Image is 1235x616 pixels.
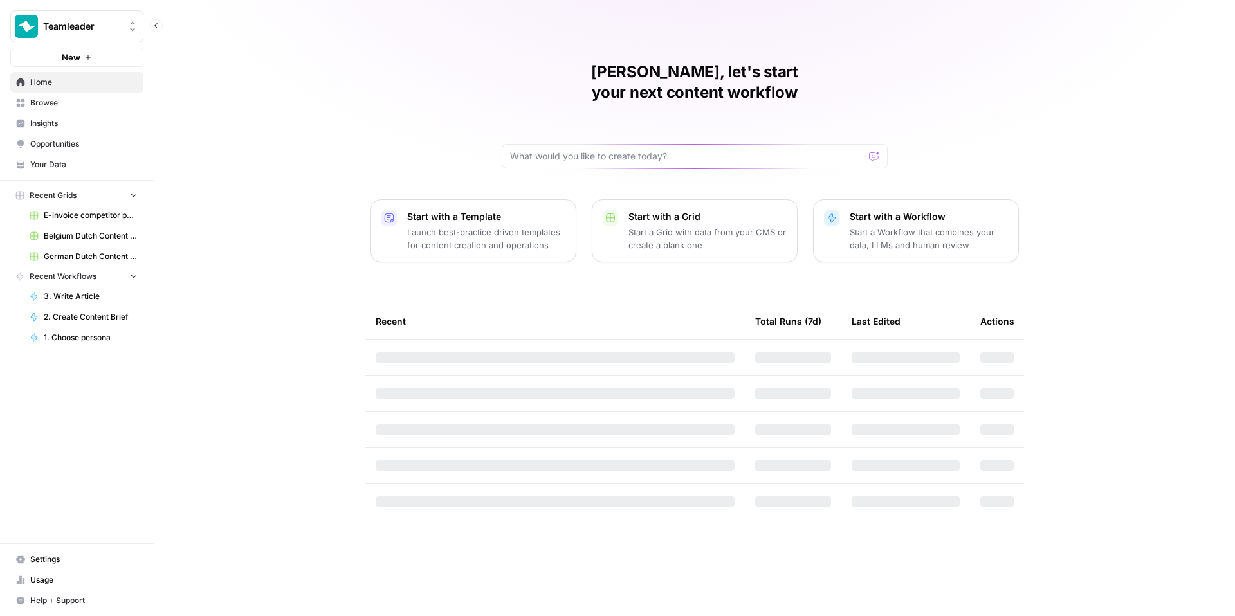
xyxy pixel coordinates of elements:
[628,210,787,223] p: Start with a Grid
[30,138,138,150] span: Opportunities
[30,97,138,109] span: Browse
[850,226,1008,251] p: Start a Workflow that combines your data, LLMs and human review
[10,72,143,93] a: Home
[30,574,138,586] span: Usage
[24,205,143,226] a: E-invoice competitor pages Grid
[24,327,143,348] a: 1. Choose persona
[852,303,901,339] div: Last Edited
[30,554,138,565] span: Settings
[24,307,143,327] a: 2. Create Content Brief
[10,570,143,590] a: Usage
[44,291,138,302] span: 3. Write Article
[370,199,576,262] button: Start with a TemplateLaunch best-practice driven templates for content creation and operations
[24,286,143,307] a: 3. Write Article
[407,226,565,251] p: Launch best-practice driven templates for content creation and operations
[24,226,143,246] a: Belgium Dutch Content Creation
[10,154,143,175] a: Your Data
[30,271,96,282] span: Recent Workflows
[15,15,38,38] img: Teamleader Logo
[44,230,138,242] span: Belgium Dutch Content Creation
[10,549,143,570] a: Settings
[44,311,138,323] span: 2. Create Content Brief
[43,20,121,33] span: Teamleader
[10,590,143,611] button: Help + Support
[813,199,1019,262] button: Start with a WorkflowStart a Workflow that combines your data, LLMs and human review
[62,51,80,64] span: New
[10,113,143,134] a: Insights
[10,10,143,42] button: Workspace: Teamleader
[30,159,138,170] span: Your Data
[30,118,138,129] span: Insights
[30,77,138,88] span: Home
[510,150,864,163] input: What would you like to create today?
[628,226,787,251] p: Start a Grid with data from your CMS or create a blank one
[407,210,565,223] p: Start with a Template
[10,267,143,286] button: Recent Workflows
[850,210,1008,223] p: Start with a Workflow
[10,48,143,67] button: New
[24,246,143,267] a: German Dutch Content Creation
[10,93,143,113] a: Browse
[592,199,798,262] button: Start with a GridStart a Grid with data from your CMS or create a blank one
[980,303,1014,339] div: Actions
[44,332,138,343] span: 1. Choose persona
[755,303,821,339] div: Total Runs (7d)
[376,303,735,339] div: Recent
[502,62,888,103] h1: [PERSON_NAME], let's start your next content workflow
[10,134,143,154] a: Opportunities
[30,595,138,606] span: Help + Support
[10,186,143,205] button: Recent Grids
[44,251,138,262] span: German Dutch Content Creation
[44,210,138,221] span: E-invoice competitor pages Grid
[30,190,77,201] span: Recent Grids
